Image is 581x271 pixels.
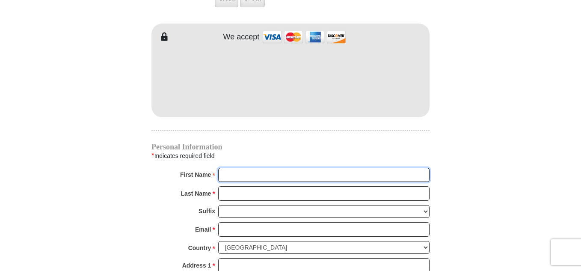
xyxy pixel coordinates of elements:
[181,188,211,200] strong: Last Name
[195,223,211,235] strong: Email
[180,169,211,181] strong: First Name
[151,143,430,150] h4: Personal Information
[199,205,215,217] strong: Suffix
[151,150,430,161] div: Indicates required field
[261,28,347,46] img: credit cards accepted
[188,242,211,254] strong: Country
[223,33,260,42] h4: We accept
